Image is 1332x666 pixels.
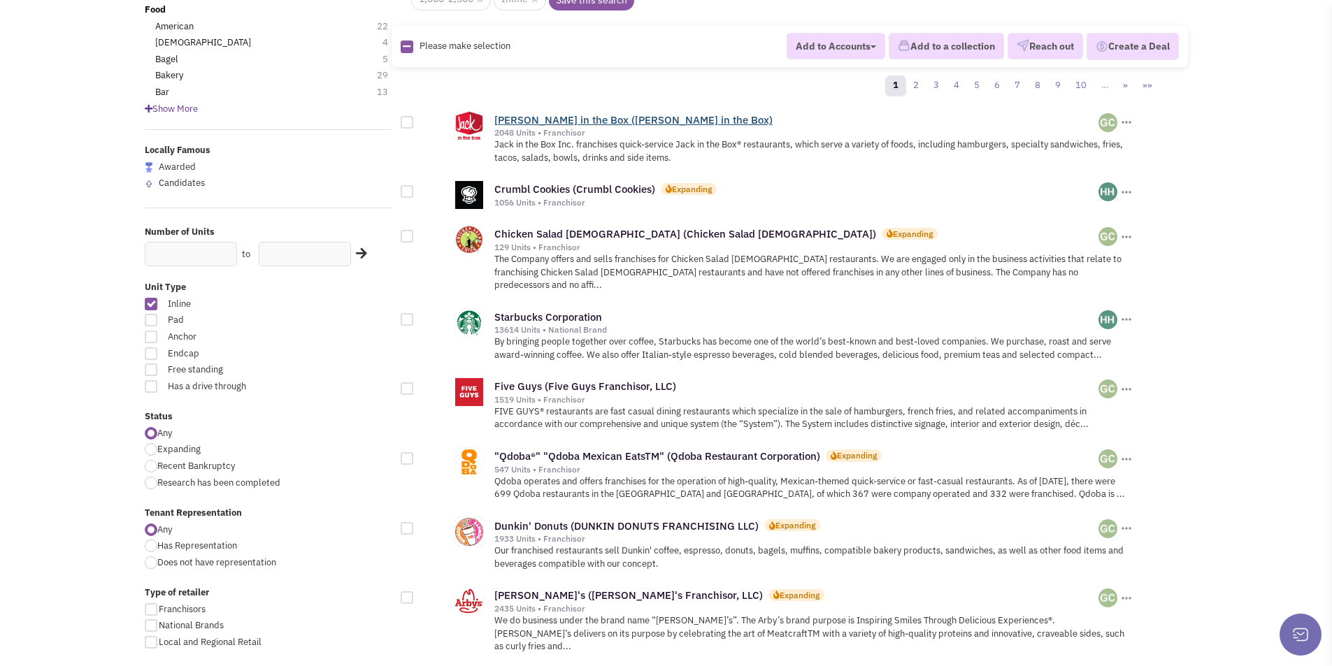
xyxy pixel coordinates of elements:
[157,460,235,472] span: Recent Bankruptcy
[347,245,369,263] div: Search Nearby
[787,33,885,59] button: Add to Accounts
[494,544,1134,570] p: Our franchised restaurants sell Dunkin' coffee, espresso, donuts, bagels, muffins, compatible bak...
[775,519,815,531] div: Expanding
[157,556,276,568] span: Does not have representation
[145,162,153,173] img: locallyfamous-largeicon.png
[837,449,877,461] div: Expanding
[672,183,712,195] div: Expanding
[494,379,676,393] a: Five Guys (Five Guys Franchisor, LLC)
[145,586,392,600] label: Type of retailer
[885,75,906,96] a: 1
[494,113,773,126] a: [PERSON_NAME] in the Box ([PERSON_NAME] in the Box)
[494,242,1099,253] div: 129 Units • Franchisor
[1094,75,1116,96] a: …
[159,177,205,189] span: Candidates
[157,540,237,551] span: Has Representation
[494,138,1134,164] p: Jack in the Box Inc. franchises quick-service Jack in the Box® restaurants, which serve a variety...
[494,533,1099,544] div: 1933 Units • Franchisor
[987,75,1008,96] a: 6
[1098,588,1117,607] img: 4gsb4SvoTEGolcWcxLFjKw.png
[1098,113,1117,132] img: 4gsb4SvoTEGolcWcxLFjKw.png
[1135,75,1160,96] a: »»
[1068,75,1094,96] a: 10
[155,86,169,99] a: Bar
[382,53,402,66] span: 5
[155,20,194,34] a: American
[155,36,251,50] a: [DEMOGRAPHIC_DATA]
[159,161,196,173] span: Awarded
[1098,182,1117,201] img: ihEnzECrckaN_o0XeKJygQ.png
[145,410,392,424] label: Status
[420,40,510,52] span: Please make selection
[155,53,178,66] a: Bagel
[926,75,947,96] a: 3
[494,464,1099,475] div: 547 Units • Franchisor
[494,475,1134,501] p: Qdoba operates and offers franchises for the operation of high-quality, Mexican-themed quick-serv...
[494,614,1134,653] p: We do business under the brand name “[PERSON_NAME]’s”. The Arby’s brand purpose is Inspiring Smil...
[494,310,602,324] a: Starbucks Corporation
[157,477,280,488] span: Research has been completed
[494,519,759,533] a: Dunkin' Donuts (DUNKIN DONUTS FRANCHISING LLC)
[145,103,198,115] span: Show More
[159,314,314,327] span: Pad
[401,41,413,53] img: Rectangle.png
[145,3,166,15] b: Food
[966,75,987,96] a: 5
[159,363,314,377] span: Free standing
[946,75,967,96] a: 4
[494,603,1099,614] div: 2435 Units • Franchisor
[1096,39,1108,55] img: Deal-Dollar.png
[377,69,402,82] span: 29
[377,86,402,99] span: 13
[1047,75,1068,96] a: 9
[1098,379,1117,398] img: 4gsb4SvoTEGolcWcxLFjKw.png
[1008,33,1083,59] button: Reach out
[893,228,933,240] div: Expanding
[145,507,392,520] label: Tenant Representation
[145,226,392,239] label: Number of Units
[145,281,392,294] label: Unit Type
[1087,33,1179,61] button: Create a Deal
[494,405,1134,431] p: FIVE GUYS® restaurants are fast casual dining restaurants which specialize in the sale of hamburg...
[1098,449,1117,468] img: 4gsb4SvoTEGolcWcxLFjKw.png
[889,33,1004,59] button: Add to a collection
[159,331,314,344] span: Anchor
[1098,227,1117,246] img: 4gsb4SvoTEGolcWcxLFjKw.png
[905,75,926,96] a: 2
[145,180,153,188] img: locallyfamous-upvote.png
[155,69,183,82] a: Bakery
[159,603,206,615] span: Franchisors
[145,3,166,17] a: Food
[377,20,402,34] span: 22
[494,127,1099,138] div: 2048 Units • Franchisor
[242,248,250,261] label: to
[382,36,402,50] span: 4
[494,227,876,240] a: Chicken Salad [DEMOGRAPHIC_DATA] (Chicken Salad [DEMOGRAPHIC_DATA])
[1027,75,1048,96] a: 8
[157,523,172,535] span: Any
[159,347,314,361] span: Endcap
[494,335,1134,361] p: By bringing people together over coffee, Starbucks has become one of the world’s best-known and b...
[898,39,910,52] img: icon-collection-lavender.png
[159,380,314,393] span: Has a drive through
[157,443,201,455] span: Expanding
[1007,75,1028,96] a: 7
[494,588,763,602] a: [PERSON_NAME]'s ([PERSON_NAME]'s Franchisor, LLC)
[159,298,314,311] span: Inline
[1017,39,1029,52] img: VectorPaper_Plane.png
[159,636,262,648] span: Local and Regional Retail
[1098,519,1117,538] img: 4gsb4SvoTEGolcWcxLFjKw.png
[494,182,655,196] a: Crumbl Cookies (Crumbl Cookies)
[494,394,1099,405] div: 1519 Units • Franchisor
[494,449,820,463] a: "Qdoba®" "Qdoba Mexican EatsTM" (Qdoba Restaurant Corporation)
[1115,75,1136,96] a: »
[145,144,392,157] label: Locally Famous
[494,253,1134,292] p: The Company offers and sells franchises for Chicken Salad [DEMOGRAPHIC_DATA] restaurants. We are ...
[494,197,1099,208] div: 1056 Units • Franchisor
[157,427,172,439] span: Any
[159,619,224,631] span: National Brands
[1098,310,1117,329] img: ihEnzECrckaN_o0XeKJygQ.png
[494,324,1099,335] div: 13614 Units • National Brand
[780,589,819,601] div: Expanding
